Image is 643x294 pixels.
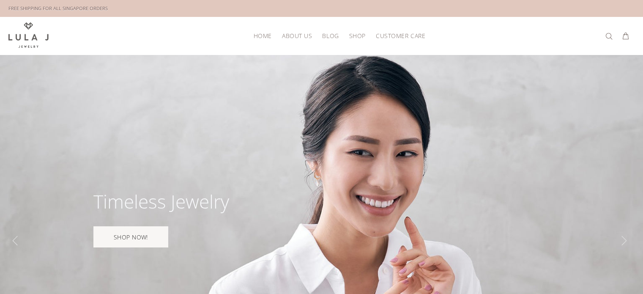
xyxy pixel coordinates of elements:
[93,226,168,247] a: SHOP NOW!
[277,29,317,42] a: ABOUT US
[322,33,339,39] span: BLOG
[249,29,277,42] a: HOME
[349,33,366,39] span: SHOP
[344,29,371,42] a: SHOP
[93,192,229,211] div: Timeless Jewelry
[254,33,272,39] span: HOME
[376,33,425,39] span: CUSTOMER CARE
[371,29,425,42] a: CUSTOMER CARE
[317,29,344,42] a: BLOG
[8,4,108,13] div: FREE SHIPPING FOR ALL SINGAPORE ORDERS
[282,33,312,39] span: ABOUT US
